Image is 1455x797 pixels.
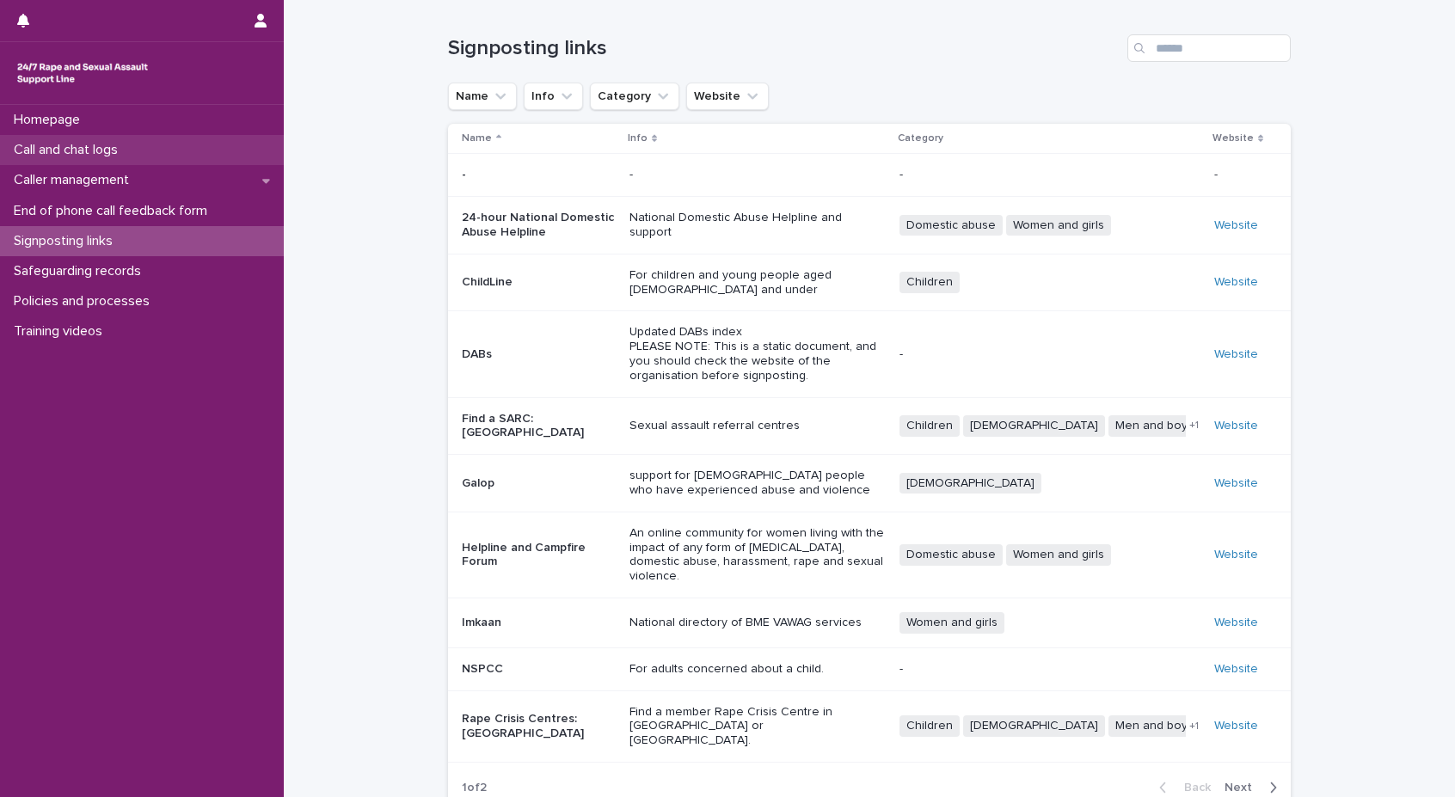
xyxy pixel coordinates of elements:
tr: ImkaanNational directory of BME VAWAG servicesWomen and girlsWebsite [448,598,1291,647]
p: Policies and processes [7,293,163,310]
p: For adults concerned about a child. [629,662,886,677]
tr: Rape Crisis Centres: [GEOGRAPHIC_DATA]Find a member Rape Crisis Centre in [GEOGRAPHIC_DATA] or [G... [448,690,1291,762]
span: Men and boys [1108,715,1200,737]
tr: Galopsupport for [DEMOGRAPHIC_DATA] people who have experienced abuse and violence[DEMOGRAPHIC_DA... [448,455,1291,512]
p: Imkaan [462,616,616,630]
p: Galop [462,476,616,491]
a: Website [1214,219,1258,231]
input: Search [1127,34,1291,62]
button: Website [686,83,769,110]
button: Category [590,83,679,110]
span: Next [1225,782,1262,794]
button: Name [448,83,517,110]
a: Website [1214,276,1258,288]
p: Caller management [7,172,143,188]
p: For children and young people aged [DEMOGRAPHIC_DATA] and under [629,268,886,297]
p: Safeguarding records [7,263,155,279]
p: Homepage [7,112,94,128]
p: National Domestic Abuse Helpline and support [629,211,886,240]
span: Women and girls [899,612,1004,634]
p: Rape Crisis Centres: [GEOGRAPHIC_DATA] [462,712,616,741]
p: Updated DABs index PLEASE NOTE: This is a static document, and you should check the website of th... [629,325,886,383]
p: Helpline and Campfire Forum [462,541,616,570]
p: - [899,347,1200,362]
button: Next [1218,780,1291,795]
p: National directory of BME VAWAG services [629,616,886,630]
span: Domestic abuse [899,544,1003,566]
p: Category [898,129,943,148]
p: ChildLine [462,275,616,290]
a: Website [1214,420,1258,432]
tr: ChildLineFor children and young people aged [DEMOGRAPHIC_DATA] and underChildrenWebsite [448,254,1291,311]
a: Website [1214,616,1258,628]
a: Website [1214,549,1258,561]
p: - [629,168,886,182]
p: 24-hour National Domestic Abuse Helpline [462,211,616,240]
p: - [899,168,1200,182]
h1: Signposting links [448,36,1120,61]
p: Sexual assault referral centres [629,419,886,433]
span: Men and boys [1108,415,1200,437]
tr: Helpline and Campfire ForumAn online community for women living with the impact of any form of [M... [448,512,1291,598]
tr: Find a SARC: [GEOGRAPHIC_DATA]Sexual assault referral centresChildren[DEMOGRAPHIC_DATA]Men and bo... [448,397,1291,455]
p: Name [462,129,492,148]
p: Signposting links [7,233,126,249]
span: + 1 [1189,721,1199,732]
span: Children [899,415,960,437]
p: NSPCC [462,662,616,677]
tr: NSPCCFor adults concerned about a child.-Website [448,647,1291,690]
p: - [462,168,616,182]
button: Info [524,83,583,110]
span: + 1 [1189,420,1199,431]
p: Call and chat logs [7,142,132,158]
p: An online community for women living with the impact of any form of [MEDICAL_DATA], domestic abus... [629,526,886,584]
span: Back [1174,782,1211,794]
tr: 24-hour National Domestic Abuse HelplineNational Domestic Abuse Helpline and supportDomestic abus... [448,197,1291,254]
tr: ----- [448,154,1291,197]
p: Info [628,129,648,148]
span: Domestic abuse [899,215,1003,236]
span: [DEMOGRAPHIC_DATA] [963,715,1105,737]
p: Find a member Rape Crisis Centre in [GEOGRAPHIC_DATA] or [GEOGRAPHIC_DATA]. [629,705,886,748]
img: rhQMoQhaT3yELyF149Cw [14,56,151,90]
tr: DABsUpdated DABs index PLEASE NOTE: This is a static document, and you should check the website o... [448,311,1291,397]
span: [DEMOGRAPHIC_DATA] [963,415,1105,437]
p: Website [1212,129,1254,148]
a: Website [1214,720,1258,732]
span: Children [899,715,960,737]
a: Website [1214,348,1258,360]
p: End of phone call feedback form [7,203,221,219]
button: Back [1145,780,1218,795]
p: - [1214,164,1221,182]
p: support for [DEMOGRAPHIC_DATA] people who have experienced abuse and violence [629,469,886,498]
span: Children [899,272,960,293]
span: Women and girls [1006,544,1111,566]
a: Website [1214,477,1258,489]
p: Find a SARC: [GEOGRAPHIC_DATA] [462,412,616,441]
span: Women and girls [1006,215,1111,236]
p: - [899,662,1200,677]
a: Website [1214,663,1258,675]
span: [DEMOGRAPHIC_DATA] [899,473,1041,494]
p: DABs [462,347,616,362]
p: Training videos [7,323,116,340]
